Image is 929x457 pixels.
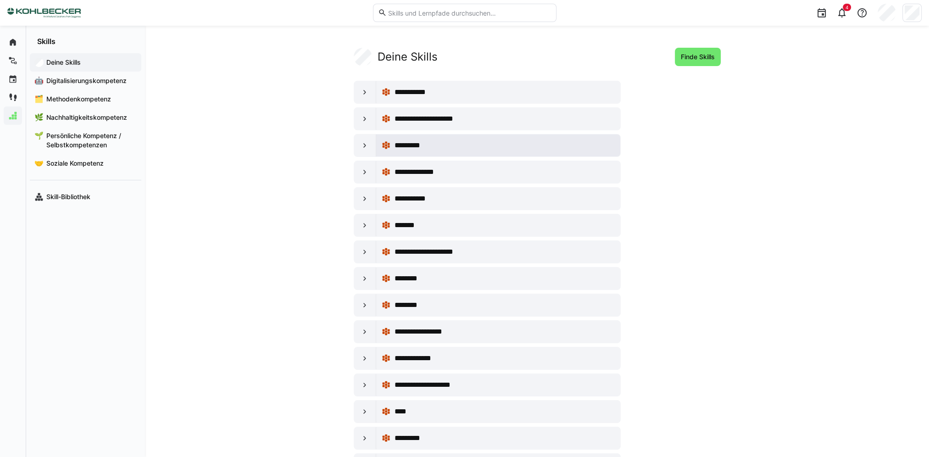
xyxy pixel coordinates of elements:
span: Digitalisierungskompetenz [45,76,137,85]
span: Nachhaltigkeitskompetenz [45,113,137,122]
div: 🤝 [34,158,44,167]
span: Soziale Kompetenz [45,159,137,168]
span: 4 [846,5,848,10]
div: 🌱 [34,131,44,140]
span: Methodenkompetenz [45,95,137,104]
div: 🤖 [34,76,44,85]
button: Finde Skills [675,48,721,66]
span: Finde Skills [679,52,716,61]
span: Persönliche Kompetenz / Selbstkompetenzen [45,131,137,150]
input: Skills und Lernpfade durchsuchen… [387,9,551,17]
div: 🗂️ [34,94,44,103]
h2: Deine Skills [378,50,438,64]
div: 🌿 [34,112,44,122]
